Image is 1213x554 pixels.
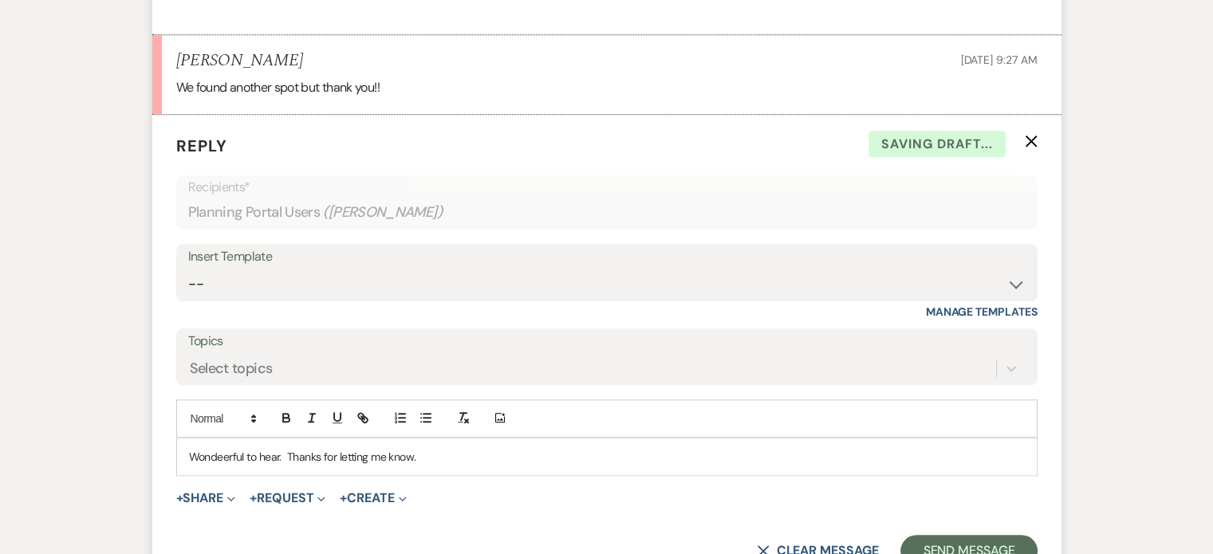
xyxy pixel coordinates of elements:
span: Saving draft... [868,131,1006,158]
span: + [250,492,257,505]
p: Wondeerful to hear. Thanks for letting me know. [189,448,1025,466]
button: Request [250,492,325,505]
div: Select topics [190,357,273,379]
span: Reply [176,136,227,156]
button: Create [340,492,406,505]
button: Share [176,492,236,505]
a: Manage Templates [926,305,1038,319]
p: We found another spot but thank you!! [176,77,1038,98]
span: ( [PERSON_NAME] ) [323,202,443,223]
p: Recipients* [188,177,1026,198]
div: Insert Template [188,246,1026,269]
label: Topics [188,330,1026,353]
div: Planning Portal Users [188,197,1026,228]
span: + [176,492,183,505]
span: + [340,492,347,505]
h5: [PERSON_NAME] [176,51,303,71]
span: [DATE] 9:27 AM [960,53,1037,67]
